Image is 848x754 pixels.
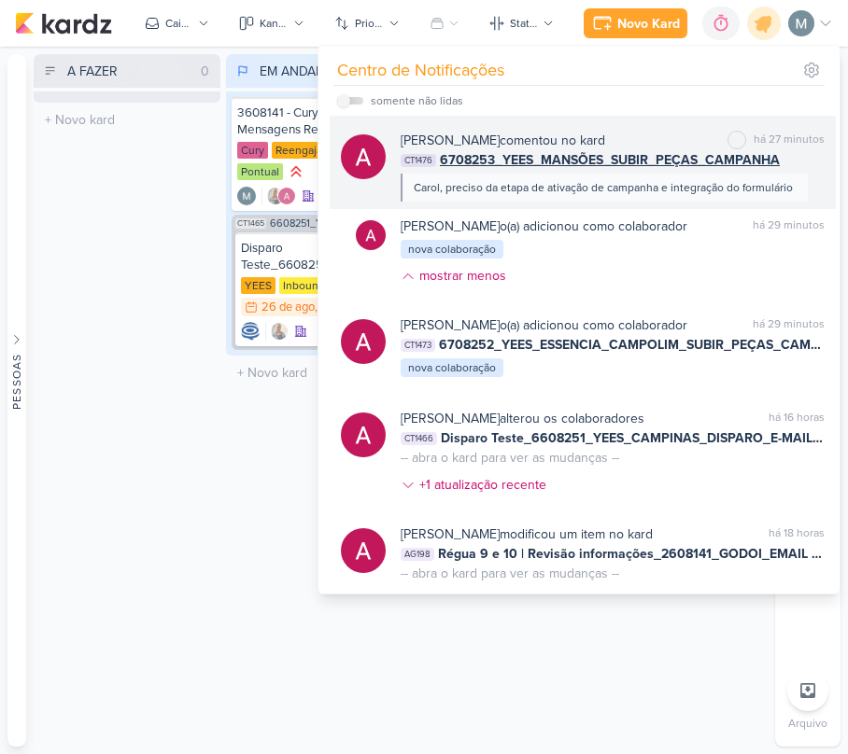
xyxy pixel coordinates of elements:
[401,548,434,561] span: AG198
[769,524,825,544] div: há 18 horas
[788,715,827,732] p: Arquivo
[261,301,315,314] div: 26 de ago
[272,142,359,159] div: Reengajamento
[401,432,437,445] span: CT1466
[241,277,276,294] div: YEES
[341,412,386,457] img: Alessandra Gomes
[788,10,814,36] img: Mariana Amorim
[237,142,268,159] div: Cury
[371,92,463,109] div: somente não lidas
[337,58,504,83] div: Centro de Notificações
[401,131,605,150] div: comentou no kard
[401,411,500,426] b: [PERSON_NAME]
[440,150,780,170] span: 6708253_YEES_MANSÕES_SUBIR_PEÇAS_CAMPANHA
[270,218,403,229] span: 6608251_YEES_CAMPINAS_DISPARO_E-MAIL MKT
[279,277,329,294] div: Inbound
[241,322,260,341] div: Criador(a): Caroline Traven De Andrade
[439,335,825,355] span: 6708252_YEES_ESSENCIA_CAMPOLIM_SUBIR_PEÇAS_CAMPANHA
[401,240,503,258] div: nova colaboração
[341,319,386,364] img: Alessandra Gomes
[261,187,296,205] div: Colaboradores: Iara Santos, Alessandra Gomes
[401,526,500,542] b: [PERSON_NAME]
[237,163,283,180] div: Pontual
[753,315,825,335] div: há 29 minutos
[401,358,503,377] div: nova colaboração
[401,133,500,148] b: [PERSON_NAME]
[401,216,687,236] div: o(a) adicionou como colaborador
[617,14,680,34] div: Novo Kard
[414,179,793,196] div: Carol, preciso da etapa de ativação de campanha e integração do formulário
[7,54,26,747] button: Pessoas
[401,218,500,234] b: [PERSON_NAME]
[419,266,506,286] div: mostrar menos
[753,216,825,236] div: há 29 minutos
[241,322,260,341] img: Caroline Traven De Andrade
[356,220,386,250] img: Alessandra Gomes
[277,187,296,205] img: Alessandra Gomes
[584,8,687,38] button: Novo Kard
[401,154,436,167] span: CT1476
[241,240,398,273] div: Disparo Teste_6608251_YEES_CAMPINAS_DISPARO_E-MAIL MKT
[401,315,687,335] div: o(a) adicionou como colaborador
[270,322,289,341] img: Iara Santos
[266,187,285,205] img: Iara Santos
[754,131,825,150] div: há 27 minutos
[37,106,217,133] input: + Novo kard
[193,62,217,81] div: 0
[8,354,25,410] div: Pessoas
[419,475,550,495] div: +1 atualização recente
[441,428,825,448] span: Disparo Teste_6608251_YEES_CAMPINAS_DISPARO_E-MAIL MKT
[438,544,825,564] span: Régua 9 e 10 | Revisão informações_2608141_GODOI_EMAIL MARKETING_SETEMBRO
[230,359,409,386] input: + Novo kard
[287,162,305,181] div: Prioridade Alta
[265,322,289,341] div: Colaboradores: Iara Santos
[235,218,266,229] span: CT1465
[401,564,619,583] div: -- abra o kard para ver as mudanças --
[237,187,256,205] img: Mariana Amorim
[401,317,500,333] b: [PERSON_NAME]
[401,409,644,428] div: alterou os colaboradores
[15,12,112,35] img: kardz.app
[401,448,619,468] div: -- abra o kard para ver as mudanças --
[341,528,386,573] img: Alessandra Gomes
[401,339,435,352] span: CT1473
[341,134,386,179] img: Alessandra Gomes
[237,187,256,205] div: Criador(a): Mariana Amorim
[401,524,653,544] div: modificou um item no kard
[315,301,349,314] div: , 15:00
[769,409,825,428] div: há 16 horas
[237,105,402,138] div: 3608141 - Cury - Proposta Mensagens Reengajamento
